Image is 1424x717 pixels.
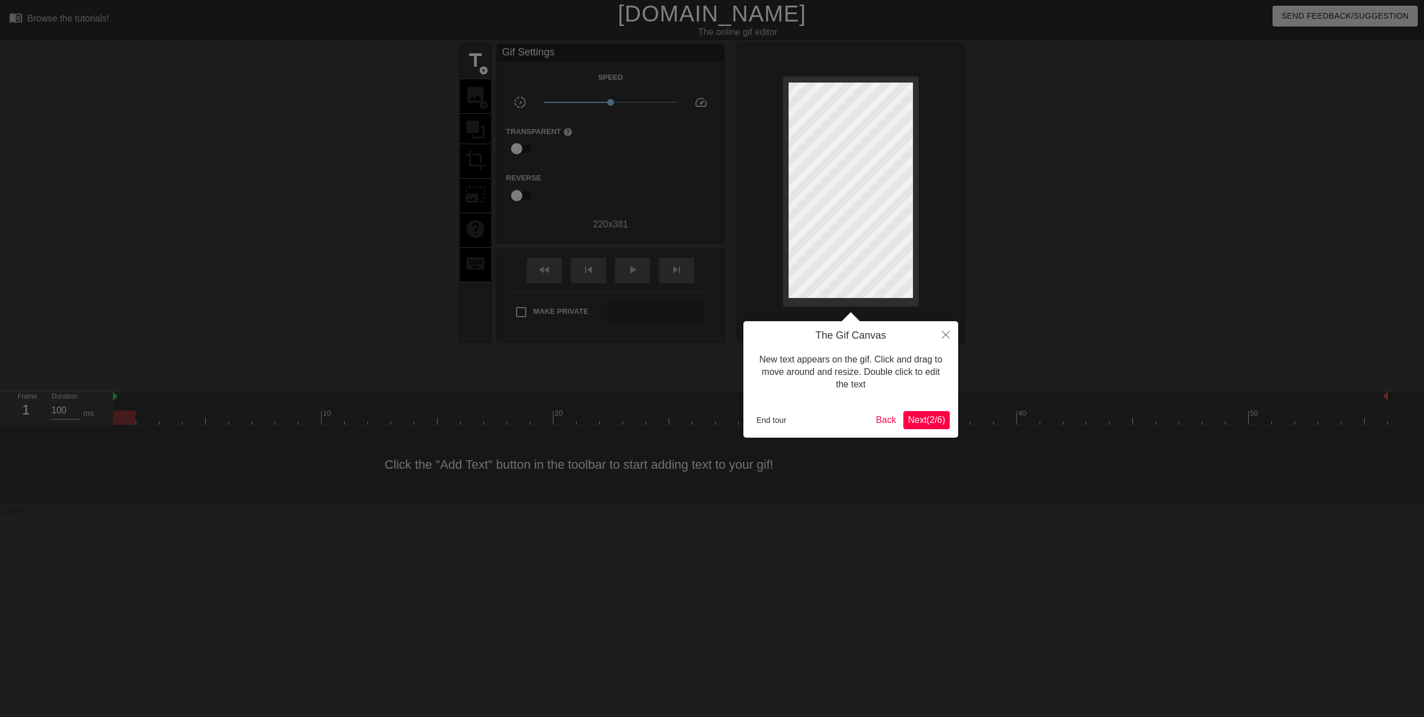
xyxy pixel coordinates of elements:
div: New text appears on the gif. Click and drag to move around and resize. Double click to edit the text [752,342,950,403]
span: Next ( 2 / 6 ) [908,415,945,425]
button: Back [872,411,901,429]
button: Close [933,321,958,347]
button: End tour [752,412,791,429]
h4: The Gif Canvas [752,330,950,342]
button: Next [903,411,950,429]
